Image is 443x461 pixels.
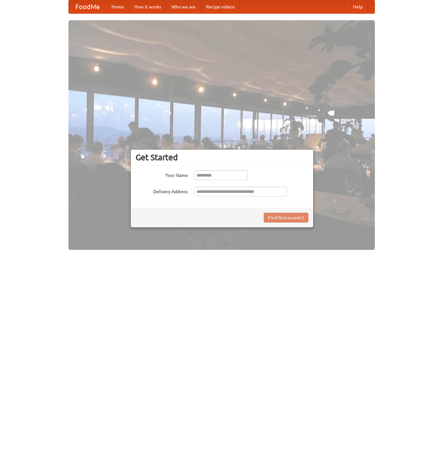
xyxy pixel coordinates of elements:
[136,152,308,162] h3: Get Started
[264,213,308,223] button: Find Restaurants!
[69,0,106,13] a: FoodMe
[129,0,166,13] a: How it works
[166,0,201,13] a: Who we are
[136,170,188,179] label: Your Name
[348,0,368,13] a: Help
[136,187,188,195] label: Delivery Address
[106,0,129,13] a: Home
[201,0,240,13] a: Recipe videos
